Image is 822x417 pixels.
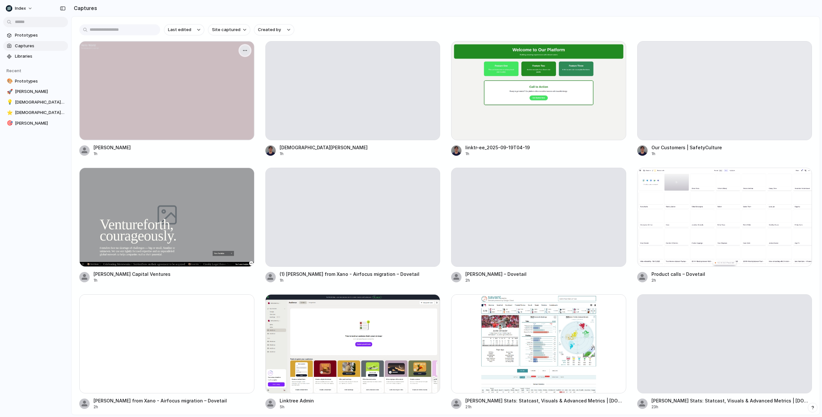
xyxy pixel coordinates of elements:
[6,88,12,95] button: 🚀
[280,144,368,151] div: [DEMOGRAPHIC_DATA][PERSON_NAME]
[651,404,812,410] div: 23h
[3,118,68,128] a: 🎯[PERSON_NAME]
[15,120,65,127] span: [PERSON_NAME]
[6,120,12,127] button: 🎯
[280,271,419,277] div: (1) [PERSON_NAME] from Xano - Airfocus migration – Dovetail
[15,53,65,60] span: Libraries
[3,97,68,107] a: 💡[DEMOGRAPHIC_DATA][PERSON_NAME]
[6,78,12,85] button: 🎨
[3,76,68,86] a: 🎨Prototypes
[280,397,314,404] div: Linktree Admin
[94,397,227,404] div: [PERSON_NAME] from Xano - Airfocus migration – Dovetail
[6,68,21,73] span: Recent
[168,27,191,33] span: Last edited
[71,4,97,12] h2: Captures
[651,151,722,157] div: 1h
[94,277,171,283] div: 1h
[94,271,171,277] div: [PERSON_NAME] Capital Ventures
[208,24,250,35] button: Site captured
[15,109,65,116] span: [DEMOGRAPHIC_DATA][PERSON_NAME]
[94,151,131,157] div: 1h
[6,109,12,116] button: ⭐
[3,51,68,61] a: Libraries
[7,109,11,117] div: ⭐
[3,108,68,118] a: ⭐[DEMOGRAPHIC_DATA][PERSON_NAME]
[280,151,368,157] div: 1h
[3,3,36,14] button: Index
[465,271,527,277] div: [PERSON_NAME] – Dovetail
[280,404,314,410] div: 5h
[7,98,11,106] div: 💡
[651,397,812,404] div: [PERSON_NAME] Stats: Statcast, Visuals & Advanced Metrics | [DOMAIN_NAME]
[465,277,527,283] div: 2h
[651,144,722,151] div: Our Customers | SafetyCulture
[15,99,65,106] span: [DEMOGRAPHIC_DATA][PERSON_NAME]
[212,27,240,33] span: Site captured
[15,43,65,49] span: Captures
[3,41,68,51] a: Captures
[465,397,626,404] div: [PERSON_NAME] Stats: Statcast, Visuals & Advanced Metrics | [DOMAIN_NAME]
[94,144,131,151] div: [PERSON_NAME]
[254,24,294,35] button: Created by
[465,404,626,410] div: 21h
[258,27,281,33] span: Created by
[465,151,530,157] div: 1h
[651,271,705,277] div: Product calls – Dovetail
[7,77,11,85] div: 🎨
[7,119,11,127] div: 🎯
[15,88,65,95] span: [PERSON_NAME]
[15,78,65,85] span: Prototypes
[7,88,11,96] div: 🚀
[164,24,204,35] button: Last edited
[3,87,68,96] a: 🚀[PERSON_NAME]
[94,404,227,410] div: 2h
[3,30,68,40] a: Prototypes
[651,277,705,283] div: 2h
[280,277,419,283] div: 1h
[15,32,65,39] span: Prototypes
[15,5,26,12] span: Index
[465,144,530,151] div: linktr-ee_2025-09-19T04-19
[6,99,12,106] button: 💡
